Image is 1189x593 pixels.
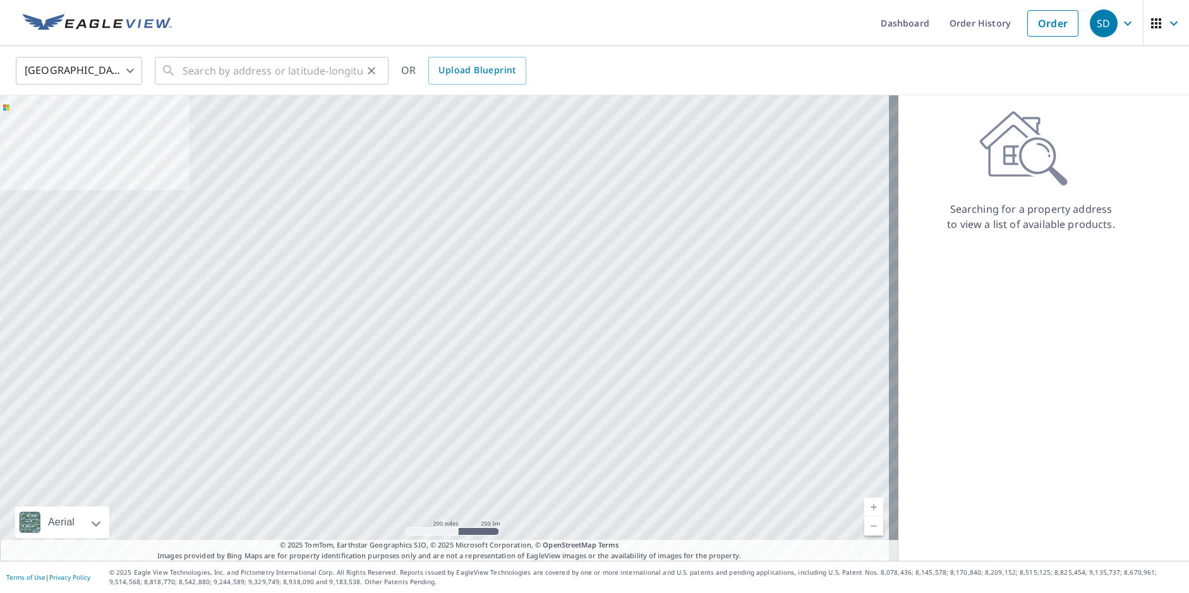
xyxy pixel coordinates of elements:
a: Privacy Policy [49,573,90,582]
a: Order [1027,10,1078,37]
p: Searching for a property address to view a list of available products. [946,201,1116,232]
button: Clear [363,62,380,80]
a: Current Level 5, Zoom Out [864,517,883,536]
div: Aerial [44,506,78,538]
a: Terms of Use [6,573,45,582]
a: Current Level 5, Zoom In [864,498,883,517]
a: Upload Blueprint [428,57,526,85]
div: SD [1090,9,1118,37]
p: | [6,573,90,581]
div: Aerial [15,506,109,538]
span: Upload Blueprint [438,63,516,78]
a: Terms [598,540,619,549]
input: Search by address or latitude-longitude [183,53,363,88]
p: © 2025 Eagle View Technologies, Inc. and Pictometry International Corp. All Rights Reserved. Repo... [109,568,1183,587]
img: EV Logo [23,14,172,33]
span: © 2025 TomTom, Earthstar Geographics SIO, © 2025 Microsoft Corporation, © [280,540,619,551]
a: OpenStreetMap [543,540,596,549]
div: OR [401,57,526,85]
div: [GEOGRAPHIC_DATA] [16,53,142,88]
